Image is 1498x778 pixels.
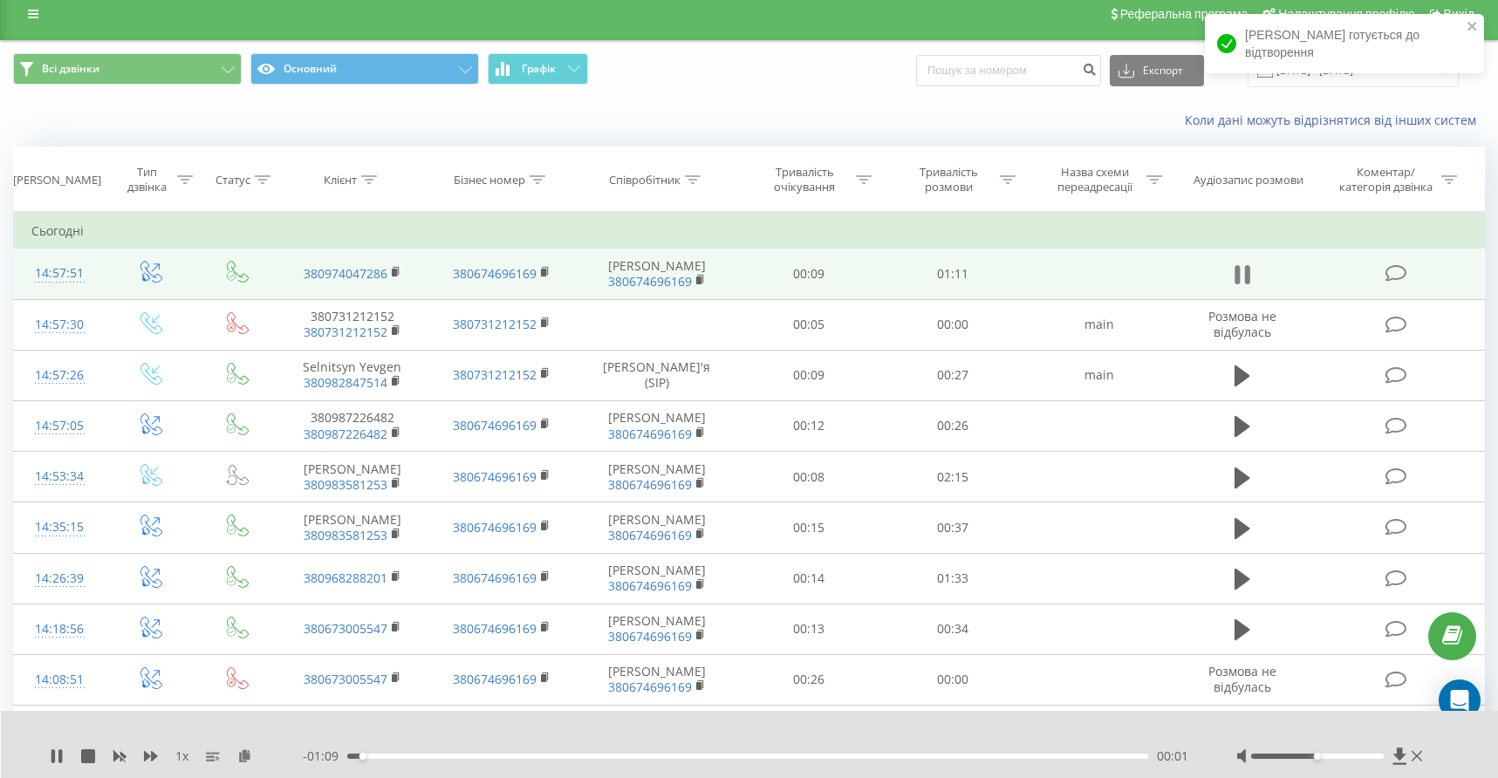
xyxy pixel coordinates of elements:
[577,400,737,451] td: [PERSON_NAME]
[1208,663,1276,695] span: Розмова не відбулась
[453,570,537,586] a: 380674696169
[737,400,881,451] td: 00:12
[31,358,88,392] div: 14:57:26
[453,620,537,637] a: 380674696169
[577,553,737,604] td: [PERSON_NAME]
[31,663,88,697] div: 14:08:51
[577,502,737,553] td: [PERSON_NAME]
[359,753,366,760] div: Accessibility label
[31,409,88,443] div: 14:57:05
[277,350,427,400] td: Selnitsyn Yevgen
[488,53,588,85] button: Графік
[881,299,1025,350] td: 00:00
[13,53,242,85] button: Всі дзвінки
[453,417,537,433] a: 380674696169
[737,299,881,350] td: 00:05
[121,165,173,194] div: Тип дзвінка
[324,173,357,188] div: Клієнт
[1049,165,1142,194] div: Назва схеми переадресації
[453,671,537,687] a: 380674696169
[454,173,525,188] div: Бізнес номер
[304,527,387,543] a: 380983581253
[577,706,737,756] td: [PERSON_NAME]
[277,299,427,350] td: 380731212152
[453,468,537,485] a: 380674696169
[1110,55,1204,86] button: Експорт
[1444,7,1474,21] span: Вихід
[522,63,556,75] span: Графік
[577,350,737,400] td: [PERSON_NAME]'я (SIP)
[881,452,1025,502] td: 02:15
[31,562,88,596] div: 14:26:39
[1194,173,1303,188] div: Аудіозапис розмови
[304,620,387,637] a: 380673005547
[304,374,387,391] a: 380982847514
[881,654,1025,705] td: 00:00
[250,53,479,85] button: Основний
[608,679,692,695] a: 380674696169
[737,553,881,604] td: 00:14
[881,502,1025,553] td: 00:37
[31,308,88,342] div: 14:57:30
[1208,308,1276,340] span: Розмова не відбулась
[902,165,995,194] div: Тривалість розмови
[453,316,537,332] a: 380731212152
[31,510,88,544] div: 14:35:15
[577,249,737,299] td: [PERSON_NAME]
[304,324,387,340] a: 380731212152
[31,460,88,494] div: 14:53:34
[1439,679,1481,721] div: Open Intercom Messenger
[304,265,387,282] a: 380974047286
[758,165,852,194] div: Тривалість очікування
[737,350,881,400] td: 00:09
[881,604,1025,654] td: 00:34
[1314,753,1321,760] div: Accessibility label
[608,628,692,645] a: 380674696169
[304,671,387,687] a: 380673005547
[881,400,1025,451] td: 00:26
[881,706,1025,756] td: 01:42
[1024,299,1173,350] td: main
[453,519,537,536] a: 380674696169
[13,173,101,188] div: [PERSON_NAME]
[881,553,1025,604] td: 01:33
[277,400,427,451] td: 380987226482
[14,214,1485,249] td: Сьогодні
[881,350,1025,400] td: 00:27
[304,570,387,586] a: 380968288201
[453,366,537,383] a: 380731212152
[215,173,250,188] div: Статус
[737,604,881,654] td: 00:13
[42,62,99,76] span: Всі дзвінки
[737,502,881,553] td: 00:15
[303,747,347,765] span: - 01:09
[608,426,692,442] a: 380674696169
[1335,165,1437,194] div: Коментар/категорія дзвінка
[1205,14,1484,73] div: [PERSON_NAME] готується до відтворення
[175,747,188,765] span: 1 x
[737,654,881,705] td: 00:26
[304,426,387,442] a: 380987226482
[1157,747,1188,765] span: 00:01
[453,265,537,282] a: 380674696169
[277,502,427,553] td: [PERSON_NAME]
[737,452,881,502] td: 00:08
[916,55,1101,86] input: Пошук за номером
[608,273,692,290] a: 380674696169
[608,577,692,594] a: 380674696169
[1120,7,1248,21] span: Реферальна програма
[608,476,692,493] a: 380674696169
[277,452,427,502] td: [PERSON_NAME]
[1024,350,1173,400] td: main
[881,249,1025,299] td: 01:11
[1467,19,1479,36] button: close
[31,612,88,646] div: 14:18:56
[577,604,737,654] td: [PERSON_NAME]
[737,249,881,299] td: 00:09
[304,476,387,493] a: 380983581253
[31,256,88,290] div: 14:57:51
[1278,7,1414,21] span: Налаштування профілю
[1185,112,1485,128] a: Коли дані можуть відрізнятися вiд інших систем
[609,173,681,188] div: Співробітник
[577,452,737,502] td: [PERSON_NAME]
